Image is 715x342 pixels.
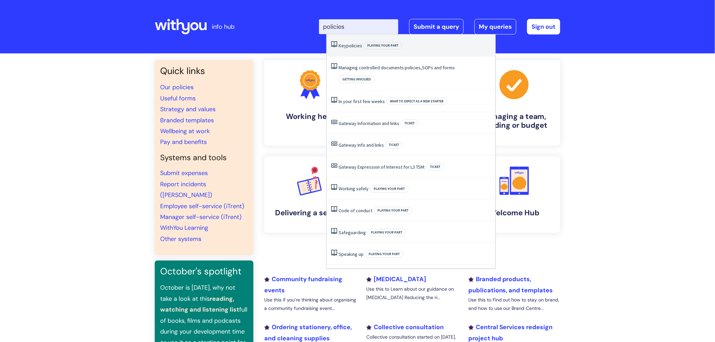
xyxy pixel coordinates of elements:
a: Central Services redesign project hub [468,323,553,342]
span: Playing your part [365,250,403,258]
p: Use this if you’re thinking about organising a community fundraising event... [264,296,356,313]
h4: Delivering a service [270,209,351,217]
span: Playing your part [374,207,412,214]
h2: Recently added or updated [264,254,560,267]
h4: Working here [270,112,351,121]
h3: October's spotlight [160,266,248,277]
span: Ticket [385,141,403,149]
a: Safeguarding [339,229,366,236]
div: | - [319,19,560,34]
p: Use this to Find out how to stay on brand, and how to use our Brand Centre... [468,296,560,313]
h3: Quick links [160,66,248,76]
span: Ticket [401,120,418,127]
a: Manager self-service (iTrent) [160,213,242,221]
a: My queries [474,19,516,34]
p: Use this to Learn about our guidance on [MEDICAL_DATA] Reducing the ri... [366,285,458,302]
input: Search [319,19,398,34]
a: Welcome Hub [468,156,560,233]
span: Playing your part [370,185,409,193]
a: Code of conduct [339,207,372,214]
a: Collective consultation [366,323,444,331]
span: Getting involved [339,76,375,83]
a: Working here [264,60,356,146]
a: Gateway Expression of Interest for L3 TSM: [339,164,425,170]
a: Strategy and values [160,105,216,113]
a: Keypolicies [339,43,362,49]
a: In your first few weeks [339,98,385,104]
a: Managing controlled documents:policies,SOPs and forms [339,65,455,71]
a: Gateway Info and links [339,142,384,148]
a: Gateway Information and links [339,120,399,126]
a: [MEDICAL_DATA] [366,275,426,283]
a: Wellbeing at work [160,127,210,135]
span: Playing your part [364,42,402,49]
a: Other systems [160,235,201,243]
h4: Managing a team, building or budget [474,112,555,130]
a: Submit expenses [160,169,208,177]
a: Working safely [339,186,369,192]
a: Sign out [527,19,560,34]
a: Ordering stationery, office, and cleaning supplies [264,323,352,342]
a: Useful forms [160,94,196,102]
p: info hub [212,21,235,32]
h4: Welcome Hub [474,209,555,217]
a: Report incidents ([PERSON_NAME]) [160,180,212,199]
a: Community fundraising events [264,275,342,294]
a: Branded products, publications, and templates [468,275,553,294]
a: WithYou Learning [160,224,208,232]
a: Our policies [160,83,194,91]
span: Ticket [426,163,444,171]
a: Branded templates [160,116,214,124]
a: Employee self-service (iTrent) [160,202,244,210]
a: Submit a query [409,19,464,34]
span: policies [346,43,362,49]
a: Speaking up [339,251,364,257]
a: Managing a team, building or budget [468,60,560,146]
span: policies, [405,65,422,71]
h4: Systems and tools [160,153,248,163]
span: Playing your part [367,229,406,236]
a: Delivering a service [264,156,356,233]
span: What to expect as a new starter [386,98,447,105]
a: Pay and benefits [160,138,207,146]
